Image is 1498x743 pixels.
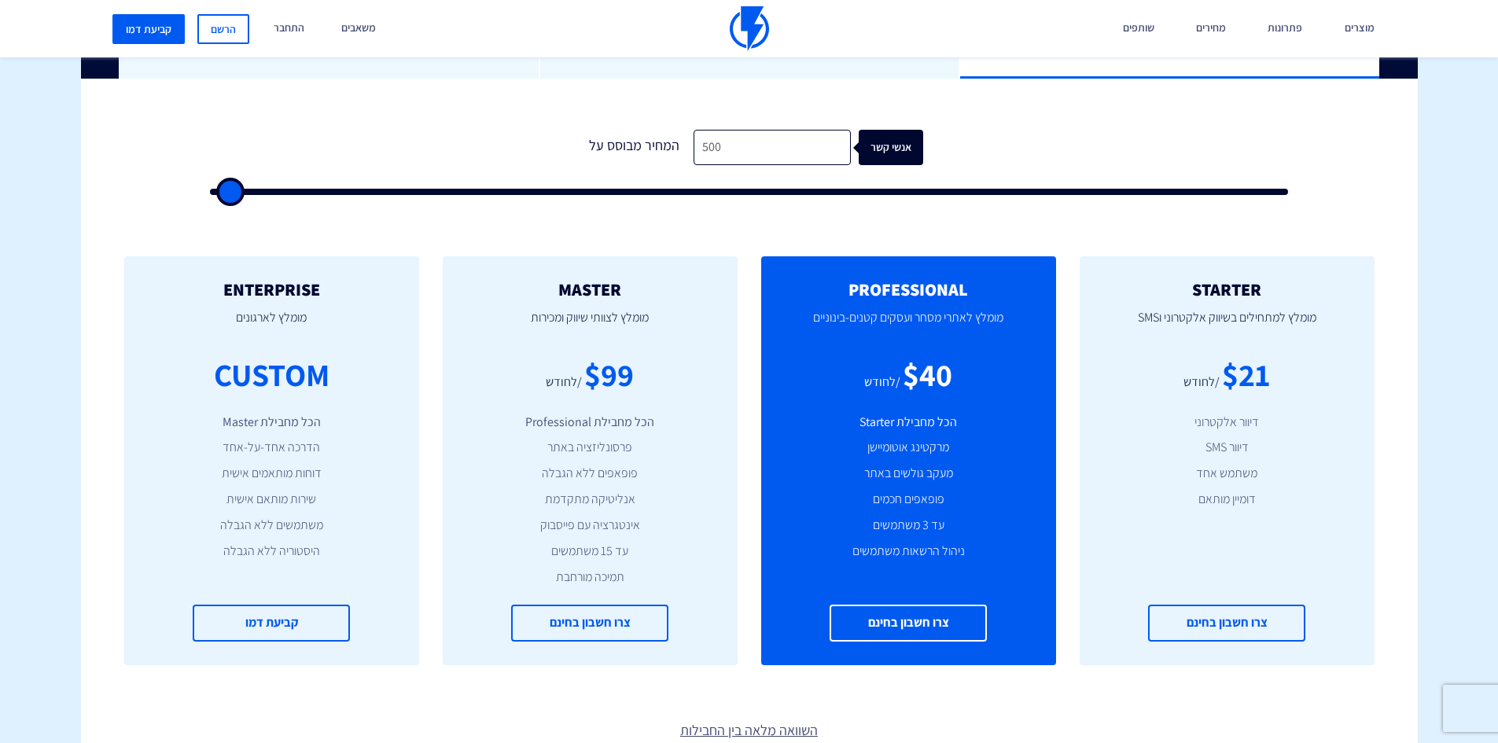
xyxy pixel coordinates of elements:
[903,352,952,397] div: $40
[1148,605,1305,642] a: צרו חשבון בחינם
[785,280,1032,299] h2: PROFESSIONAL
[1103,280,1351,299] h2: STARTER
[466,491,714,509] li: אנליטיקה מתקדמת
[785,439,1032,457] li: מרקטינג אוטומיישן
[785,517,1032,535] li: עד 3 משתמשים
[1222,352,1270,397] div: $21
[466,439,714,457] li: פרסונליזציה באתר
[148,517,396,535] li: משתמשים ללא הגבלה
[214,352,329,397] div: CUSTOM
[1183,373,1220,392] div: /לחודש
[1103,465,1351,483] li: משתמש אחד
[785,465,1032,483] li: מעקב גולשים באתר
[466,280,714,299] h2: MASTER
[466,299,714,352] p: מומלץ לצוותי שיווק ומכירות
[1103,491,1351,509] li: דומיין מותאם
[466,568,714,587] li: תמיכה מורחבת
[1103,414,1351,432] li: דיוור אלקטרוני
[148,299,396,352] p: מומלץ לארגונים
[1103,299,1351,352] p: מומלץ למתחילים בשיווק אלקטרוני וSMS
[112,14,185,44] a: קביעת דמו
[785,491,1032,509] li: פופאפים חכמים
[148,543,396,561] li: היסטוריה ללא הגבלה
[81,720,1418,741] a: השוואה מלאה בין החבילות
[785,543,1032,561] li: ניהול הרשאות משתמשים
[864,373,900,392] div: /לחודש
[1103,439,1351,457] li: דיוור SMS
[197,14,249,44] a: הרשם
[193,605,350,642] a: קביעת דמו
[886,130,951,165] div: אנשי קשר
[511,605,668,642] a: צרו חשבון בחינם
[466,543,714,561] li: עד 15 משתמשים
[148,465,396,483] li: דוחות מותאמים אישית
[466,465,714,483] li: פופאפים ללא הגבלה
[148,280,396,299] h2: ENTERPRISE
[466,414,714,432] li: הכל מחבילת Professional
[785,299,1032,352] p: מומלץ לאתרי מסחר ועסקים קטנים-בינוניים
[148,439,396,457] li: הדרכה אחד-על-אחד
[148,414,396,432] li: הכל מחבילת Master
[466,517,714,535] li: אינטגרציה עם פייסבוק
[584,352,634,397] div: $99
[546,373,582,392] div: /לחודש
[785,414,1032,432] li: הכל מחבילת Starter
[830,605,987,642] a: צרו חשבון בחינם
[148,491,396,509] li: שירות מותאם אישית
[576,130,694,165] div: המחיר מבוסס על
